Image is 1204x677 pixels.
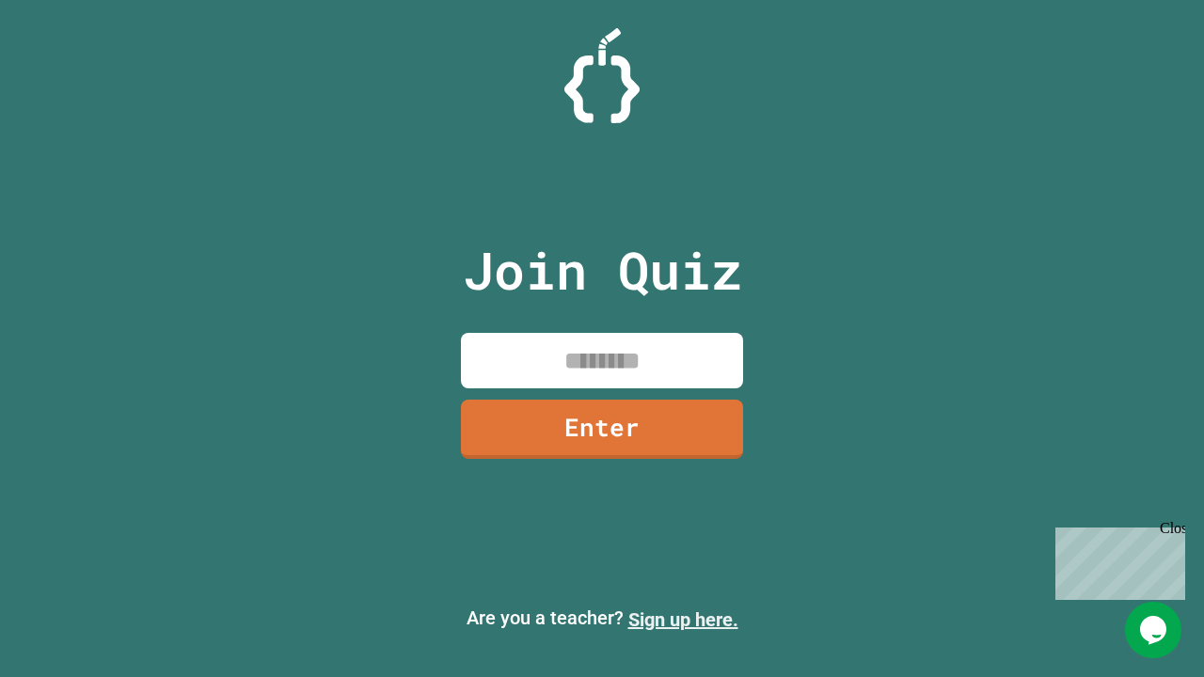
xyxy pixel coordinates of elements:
[564,28,640,123] img: Logo.svg
[628,608,738,631] a: Sign up here.
[1125,602,1185,658] iframe: chat widget
[15,604,1189,634] p: Are you a teacher?
[8,8,130,119] div: Chat with us now!Close
[463,231,742,309] p: Join Quiz
[1048,520,1185,600] iframe: chat widget
[461,400,743,459] a: Enter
